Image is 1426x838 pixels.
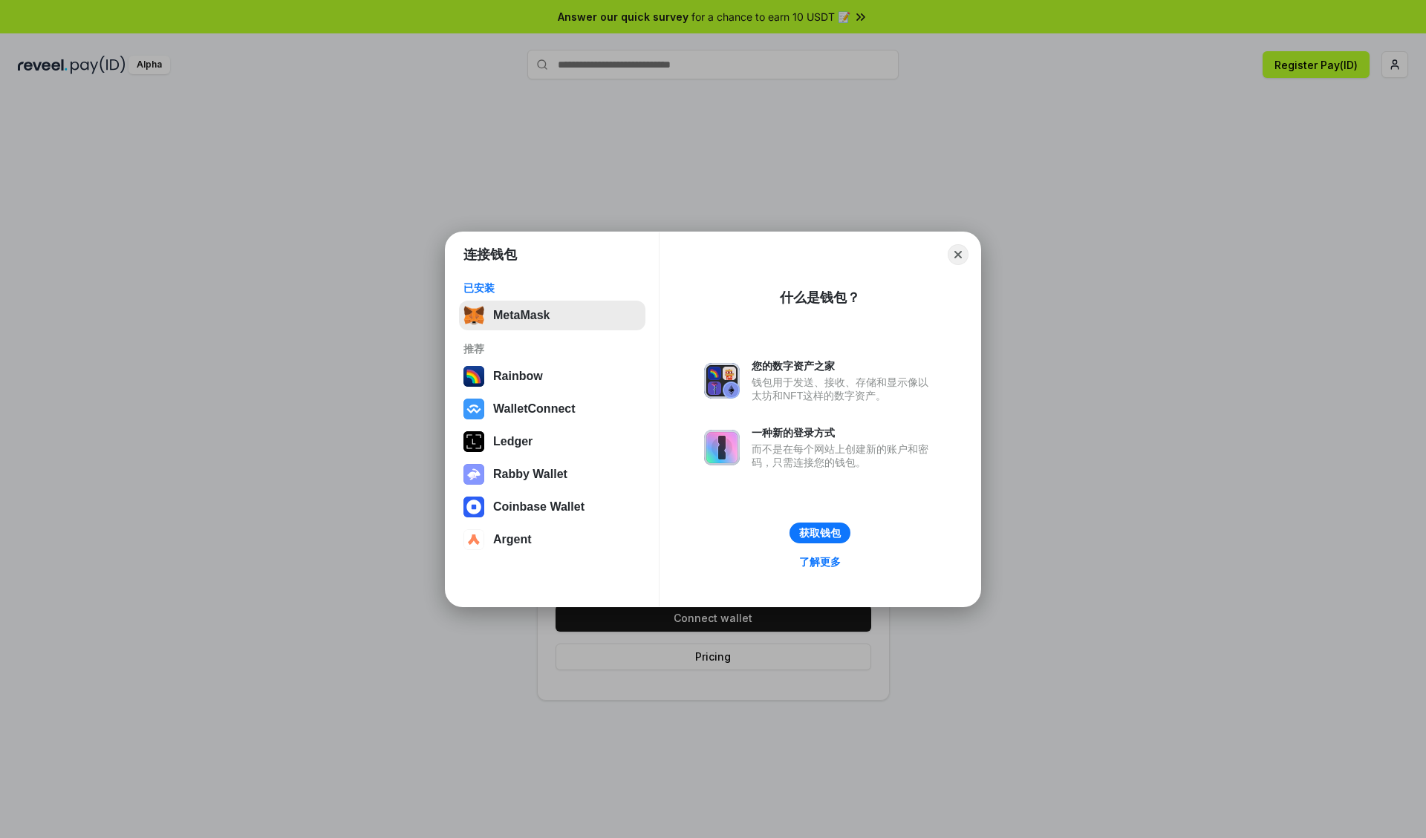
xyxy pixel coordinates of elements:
[459,394,645,424] button: WalletConnect
[799,555,841,569] div: 了解更多
[459,361,645,391] button: Rainbow
[459,525,645,554] button: Argent
[493,402,576,416] div: WalletConnect
[493,500,585,514] div: Coinbase Wallet
[493,533,532,546] div: Argent
[752,442,936,469] div: 而不是在每个网站上创建新的账户和密码，只需连接您的钱包。
[799,526,841,540] div: 获取钱包
[493,309,550,322] div: MetaMask
[463,431,484,452] img: svg+xml,%3Csvg%20xmlns%3D%22http%3A%2F%2Fwww.w3.org%2F2000%2Fsvg%22%20width%3D%2228%22%20height%3...
[789,523,850,543] button: 获取钱包
[493,468,567,481] div: Rabby Wallet
[752,359,936,373] div: 您的数字资产之家
[459,427,645,456] button: Ledger
[704,430,740,465] img: svg+xml,%3Csvg%20xmlns%3D%22http%3A%2F%2Fwww.w3.org%2F2000%2Fsvg%22%20fill%3D%22none%22%20viewBox...
[463,366,484,387] img: svg+xml,%3Csvg%20width%3D%22120%22%20height%3D%22120%22%20viewBox%3D%220%200%20120%20120%22%20fil...
[463,305,484,326] img: svg+xml,%3Csvg%20fill%3D%22none%22%20height%3D%2233%22%20viewBox%3D%220%200%2035%2033%22%20width%...
[780,289,860,307] div: 什么是钱包？
[493,370,543,383] div: Rainbow
[790,552,850,572] a: 了解更多
[463,497,484,517] img: svg+xml,%3Csvg%20width%3D%2228%22%20height%3D%2228%22%20viewBox%3D%220%200%2028%2028%22%20fill%3D...
[752,376,936,402] div: 钱包用于发送、接收、存储和显示像以太坊和NFT这样的数字资产。
[463,464,484,485] img: svg+xml,%3Csvg%20xmlns%3D%22http%3A%2F%2Fwww.w3.org%2F2000%2Fsvg%22%20fill%3D%22none%22%20viewBox...
[463,342,641,356] div: 推荐
[752,426,936,439] div: 一种新的登录方式
[459,301,645,330] button: MetaMask
[459,459,645,489] button: Rabby Wallet
[463,246,517,263] h1: 连接钱包
[459,492,645,522] button: Coinbase Wallet
[493,435,533,448] div: Ledger
[463,399,484,419] img: svg+xml,%3Csvg%20width%3D%2228%22%20height%3D%2228%22%20viewBox%3D%220%200%2028%2028%22%20fill%3D...
[948,244,968,265] button: Close
[463,281,641,295] div: 已安装
[704,363,740,399] img: svg+xml,%3Csvg%20xmlns%3D%22http%3A%2F%2Fwww.w3.org%2F2000%2Fsvg%22%20fill%3D%22none%22%20viewBox...
[463,529,484,550] img: svg+xml,%3Csvg%20width%3D%2228%22%20height%3D%2228%22%20viewBox%3D%220%200%2028%2028%22%20fill%3D...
